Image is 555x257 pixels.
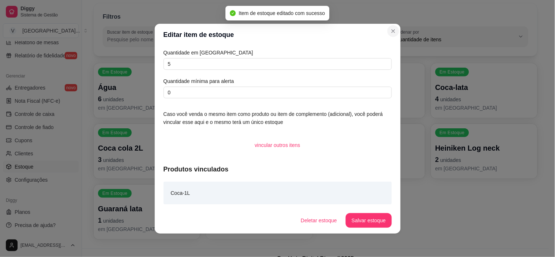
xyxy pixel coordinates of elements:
[239,10,325,16] span: Item de estoque editado com sucesso
[164,164,392,174] article: Produtos vinculados
[164,110,392,126] article: Caso você venda o mesmo item como produto ou item de complemento (adicional), você poderá vincula...
[164,49,392,57] article: Quantidade em [GEOGRAPHIC_DATA]
[346,213,391,228] button: Salvar estoque
[249,138,306,152] button: vincular outros itens
[171,189,190,197] article: Coca-1L
[387,25,399,37] button: Close
[164,77,392,85] article: Quantidade mínima para alerta
[295,213,343,228] button: Deletar estoque
[230,10,236,16] span: check-circle
[155,24,401,46] header: Editar item de estoque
